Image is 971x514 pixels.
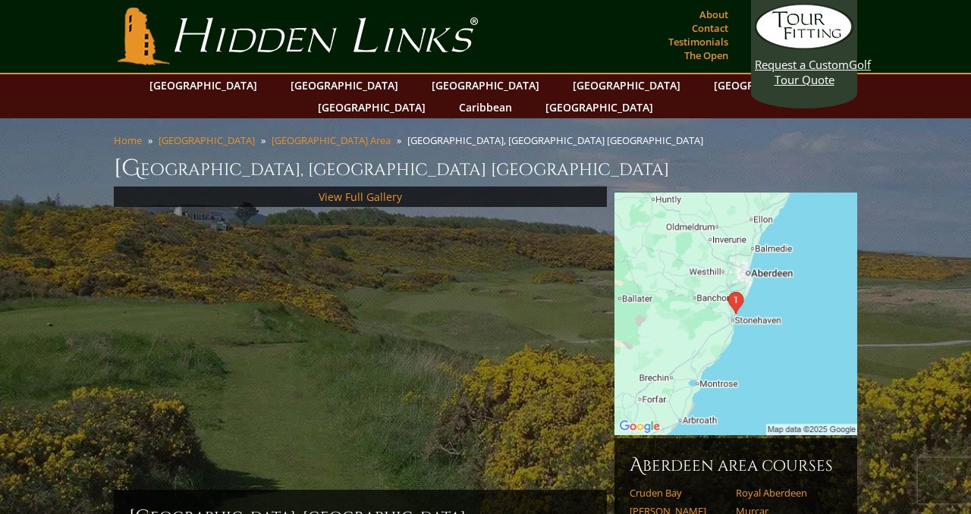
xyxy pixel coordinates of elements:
[706,74,829,96] a: [GEOGRAPHIC_DATA]
[680,45,732,66] a: The Open
[614,193,857,435] img: Google Map of Stonehaven, Aberdeenshire AB39 3RH, United Kingdom
[451,96,520,118] a: Caribbean
[538,96,661,118] a: [GEOGRAPHIC_DATA]
[272,133,391,147] a: [GEOGRAPHIC_DATA] Area
[630,487,726,499] a: Cruden Bay
[142,74,265,96] a: [GEOGRAPHIC_DATA]
[736,487,832,499] a: Royal Aberdeen
[565,74,688,96] a: [GEOGRAPHIC_DATA]
[696,4,732,25] a: About
[319,190,402,204] a: View Full Gallery
[114,133,142,147] a: Home
[407,133,709,147] li: [GEOGRAPHIC_DATA], [GEOGRAPHIC_DATA] [GEOGRAPHIC_DATA]
[283,74,406,96] a: [GEOGRAPHIC_DATA]
[755,57,849,72] span: Request a Custom
[424,74,547,96] a: [GEOGRAPHIC_DATA]
[688,17,732,39] a: Contact
[114,153,857,183] h1: [GEOGRAPHIC_DATA], [GEOGRAPHIC_DATA] [GEOGRAPHIC_DATA]
[310,96,433,118] a: [GEOGRAPHIC_DATA]
[665,31,732,52] a: Testimonials
[159,133,255,147] a: [GEOGRAPHIC_DATA]
[630,453,842,478] h6: Aberdeen Area Courses
[755,4,853,87] a: Request a CustomGolf Tour Quote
